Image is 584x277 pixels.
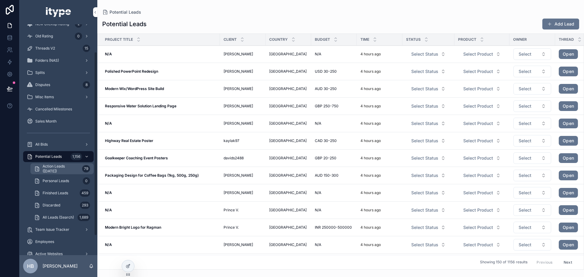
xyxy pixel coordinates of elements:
a: Open [559,171,578,180]
a: N/A [315,190,353,195]
span: Old Rating [35,34,53,39]
button: Select Button [458,66,506,77]
span: N/A [315,208,321,213]
a: Select Button [406,187,451,199]
a: Select Button [513,239,551,251]
a: Open [559,136,578,146]
span: Splits [35,70,45,75]
a: Open [559,49,578,59]
a: Threads V215 [23,43,94,54]
div: 293 [80,202,90,209]
a: Highway Real Estate Poster [105,138,216,143]
a: AUD 150-300 [315,173,353,178]
span: All Leads (Search) [43,215,74,220]
a: USD 30-250 [315,69,353,74]
button: Select Button [513,204,551,216]
a: Select Button [513,83,551,95]
a: Discarded293 [30,200,94,211]
a: Select Button [406,100,451,112]
a: Select Button [458,239,506,251]
a: [GEOGRAPHIC_DATA] [269,121,308,126]
p: 4 hours ago [360,173,381,178]
a: Select Button [406,204,451,216]
a: Splits [23,67,94,78]
a: Open [559,223,578,232]
span: [PERSON_NAME] [224,121,253,126]
strong: Highway Real Estate Poster [105,138,153,143]
button: Select Button [406,153,450,164]
a: [GEOGRAPHIC_DATA] [269,173,308,178]
button: Select Button [513,66,551,77]
span: Select Product [463,103,493,109]
a: N/A [315,121,353,126]
a: 4 hours ago [360,190,399,195]
div: 1,156 [71,153,82,160]
span: Select Status [411,242,438,248]
a: Select Button [458,187,506,199]
a: [GEOGRAPHIC_DATA] [269,138,308,143]
button: Select Button [458,239,506,250]
button: Select Button [406,170,450,181]
strong: Modern Wix/WordPress Site Build [105,86,164,91]
a: Open [559,240,578,250]
a: Open [559,67,578,76]
span: Select [519,155,531,161]
span: Select Product [463,120,493,126]
button: Select Button [458,170,506,181]
a: [GEOGRAPHIC_DATA] [269,208,308,213]
a: CAD 30-250 [315,138,353,143]
button: Select Button [458,222,506,233]
strong: Responsive Water Solution Landing Page [105,104,176,108]
strong: N/A [105,190,112,195]
span: Select Product [463,68,493,74]
span: Select Status [411,207,438,213]
a: [GEOGRAPHIC_DATA] [269,242,308,247]
button: Select Button [458,83,506,94]
a: davids2488 [224,156,262,161]
a: Polished PowerPoint Redesign [105,69,216,74]
a: Select Button [406,66,451,77]
a: Add Lead [542,19,579,29]
p: 4 hours ago [360,52,381,57]
a: Select Button [406,152,451,164]
button: Select Button [406,83,450,94]
span: Select [519,68,531,74]
a: Select Button [458,135,506,147]
span: GBP 250-750 [315,104,339,109]
span: Personal Leads [43,178,69,183]
span: Select [519,172,531,178]
button: Select Button [513,100,551,112]
a: 4 hours ago [360,52,399,57]
a: N/A [315,242,353,247]
a: Action Leads ([DATE])79 [30,163,94,174]
strong: Modern Bright Logo for Ragman [105,225,161,230]
button: Select Button [513,135,551,147]
a: Select Button [406,118,451,129]
span: [PERSON_NAME] [224,242,253,247]
span: kaylak97 [224,138,239,143]
a: INR 250000-500000 [315,225,353,230]
a: Select Button [406,135,451,147]
span: [GEOGRAPHIC_DATA] [269,242,307,247]
a: N/A [105,208,216,213]
span: Select [519,242,531,248]
a: 4 hours ago [360,208,399,213]
span: Select Product [463,138,493,144]
a: Packaging Design for Coffee Bags (1kg, 500g, 250g) [105,173,216,178]
p: 4 hours ago [360,138,381,143]
span: Select Product [463,207,493,213]
p: 4 hours ago [360,225,381,230]
button: Select Button [458,135,506,146]
a: Open [559,84,578,94]
span: Select Product [463,172,493,178]
button: Select Button [406,49,450,60]
span: Team Issue Tracker [35,227,69,232]
a: Folders (NAS) [23,55,94,66]
span: Potential Leads [109,9,141,15]
a: Goalkeeper Coaching Event Posters [105,156,216,161]
button: Select Button [458,49,506,60]
button: Select Button [458,187,506,198]
a: Select Button [458,222,506,233]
